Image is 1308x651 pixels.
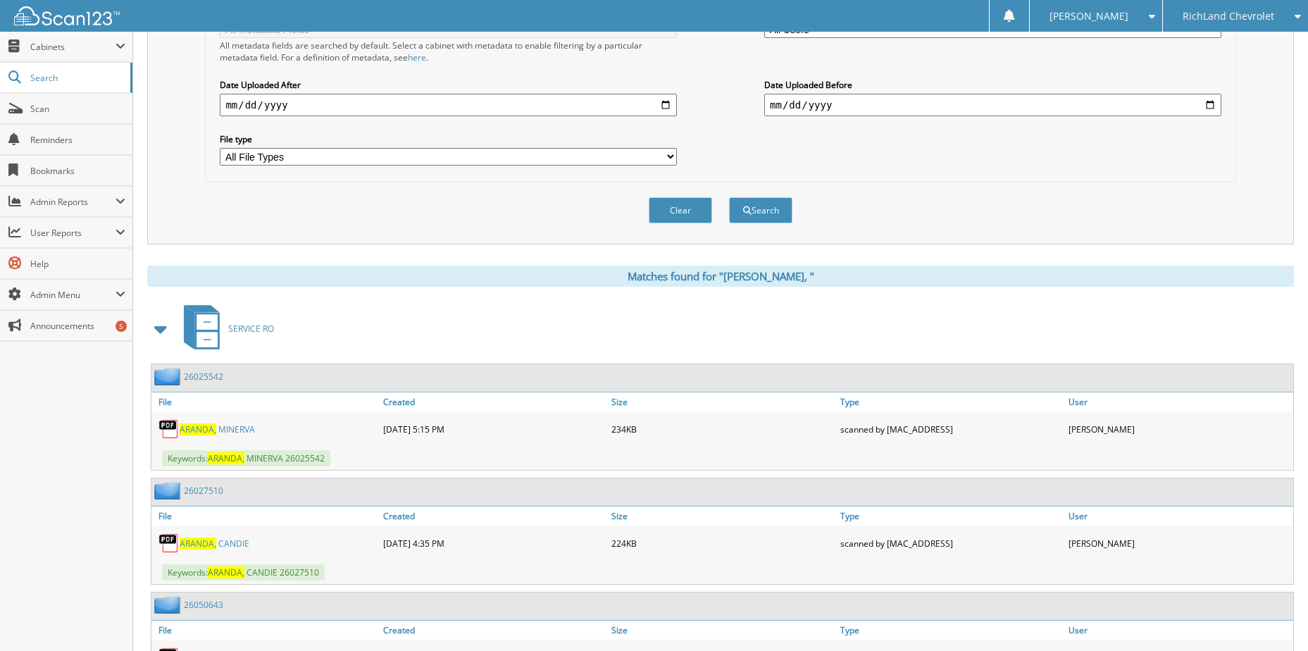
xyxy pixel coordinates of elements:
span: [PERSON_NAME] [1049,12,1128,20]
div: scanned by [MAC_ADDRESS] [837,529,1065,557]
div: All metadata fields are searched by default. Select a cabinet with metadata to enable filtering b... [220,39,677,63]
img: scan123-logo-white.svg [14,6,120,25]
a: User [1065,507,1293,526]
input: start [220,94,677,116]
a: here [408,51,426,63]
a: Type [837,507,1065,526]
label: File type [220,133,677,145]
span: Reminders [30,134,125,146]
span: Search [30,72,123,84]
a: User [1065,392,1293,411]
a: Size [608,507,836,526]
input: end [764,94,1221,116]
div: 5 [116,321,127,332]
div: 234KB [608,415,836,443]
span: A R A N D A , [180,423,216,435]
a: Created [380,507,608,526]
div: [DATE] 4:35 PM [380,529,608,557]
div: scanned by [MAC_ADDRESS] [837,415,1065,443]
a: 26027510 [184,485,223,497]
span: Admin Reports [30,196,116,208]
span: A R A N D A , [208,566,244,578]
span: Scan [30,103,125,115]
a: File [151,392,380,411]
a: Created [380,392,608,411]
span: A R A N D A , [180,538,216,550]
button: Clear [649,197,712,223]
a: Size [608,392,836,411]
span: S E R V I C E R O [228,323,274,335]
span: Bookmarks [30,165,125,177]
a: File [151,621,380,640]
div: [DATE] 5:15 PM [380,415,608,443]
span: Announcements [30,320,125,332]
label: Date Uploaded Before [764,79,1221,91]
a: 26050643 [184,599,223,611]
img: folder2.png [154,596,184,614]
span: Keywords: C A N D I E 2 6 0 2 7 5 1 0 [162,564,325,581]
a: Size [608,621,836,640]
a: SERVICE RO [175,301,274,356]
a: ARANDA, MINERVA [180,423,255,435]
a: File [151,507,380,526]
span: Cabinets [30,41,116,53]
div: [PERSON_NAME] [1065,529,1293,557]
div: Matches found for "[PERSON_NAME], " [147,266,1294,287]
a: ARANDA, CANDIE [180,538,249,550]
button: Search [729,197,792,223]
img: PDF.png [158,533,180,554]
span: Help [30,258,125,270]
a: User [1065,621,1293,640]
img: PDF.png [158,418,180,440]
span: A R A N D A , [208,452,244,464]
a: Type [837,392,1065,411]
span: Admin Menu [30,289,116,301]
span: Keywords: M I N E R V A 2 6 0 2 5 5 4 2 [162,450,330,466]
a: 26025542 [184,371,223,383]
div: [PERSON_NAME] [1065,415,1293,443]
span: RichLand Chevrolet [1183,12,1274,20]
img: folder2.png [154,482,184,500]
a: Created [380,621,608,640]
iframe: Chat Widget [1238,583,1308,651]
label: Date Uploaded After [220,79,677,91]
img: folder2.png [154,368,184,385]
div: 224KB [608,529,836,557]
span: User Reports [30,227,116,239]
a: Type [837,621,1065,640]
